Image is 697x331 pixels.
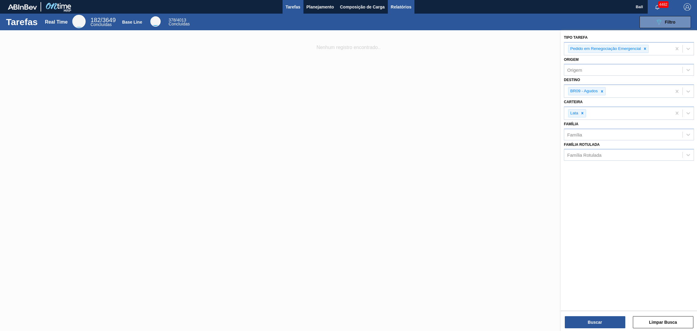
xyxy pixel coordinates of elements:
span: 4482 [658,1,669,8]
span: Planejamento [306,3,334,11]
div: Base Line [150,16,161,27]
div: Base Line [169,18,190,26]
span: Filtro [665,20,676,25]
span: 378 [169,18,175,22]
span: 182 [90,17,100,23]
img: TNhmsLtSVTkK8tSr43FrP2fwEKptu5GPRR3wAAAABJRU5ErkJggg== [8,4,37,10]
label: Família Rotulada [564,143,600,147]
label: Carteira [564,100,583,104]
span: Composição de Carga [340,3,385,11]
div: Família Rotulada [567,152,601,158]
div: Real Time [90,18,116,27]
span: / 3649 [90,17,116,23]
label: Tipo Tarefa [564,35,587,40]
label: Família [564,122,578,126]
span: Concluídas [90,22,112,27]
div: Lata [568,110,579,117]
span: / 4013 [169,18,186,22]
h1: Tarefas [6,18,38,25]
div: Origem [567,67,582,73]
span: Concluídas [169,21,190,26]
div: Real Time [45,19,67,25]
span: Tarefas [286,3,300,11]
label: Destino [564,78,580,82]
button: Filtro [640,16,691,28]
div: Real Time [72,15,86,28]
div: Família [567,132,582,137]
div: Base Line [122,20,142,25]
div: Pedido em Renegociação Emergencial [568,45,642,53]
img: Logout [684,3,691,11]
button: Notificações [648,3,667,11]
span: Relatórios [391,3,411,11]
div: BR09 - Agudos [568,87,599,95]
label: Origem [564,57,579,62]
